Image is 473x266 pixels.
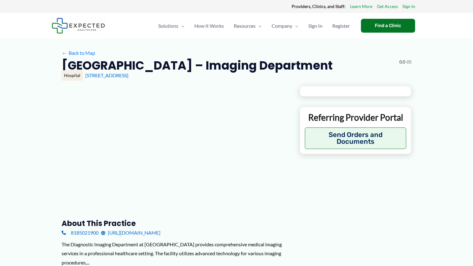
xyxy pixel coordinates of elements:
[267,15,303,37] a: CompanyMenu Toggle
[303,15,327,37] a: Sign In
[52,18,105,34] img: Expected Healthcare Logo - side, dark font, small
[305,127,406,149] button: Send Orders and Documents
[101,228,160,237] a: [URL][DOMAIN_NAME]
[305,112,406,123] p: Referring Provider Portal
[153,15,355,37] nav: Primary Site Navigation
[327,15,355,37] a: Register
[272,15,292,37] span: Company
[85,72,128,78] a: [STREET_ADDRESS]
[153,15,189,37] a: SolutionsMenu Toggle
[62,219,290,228] h3: About this practice
[62,70,83,81] div: Hospital
[62,48,95,58] a: ←Back to Map
[62,228,99,237] a: 8185021900
[189,15,229,37] a: How It Works
[194,15,224,37] span: How It Works
[332,15,350,37] span: Register
[234,15,256,37] span: Resources
[292,4,346,9] strong: Providers, Clinics, and Staff:
[350,2,372,10] a: Learn More
[256,15,262,37] span: Menu Toggle
[402,2,415,10] a: Sign In
[308,15,322,37] span: Sign In
[178,15,184,37] span: Menu Toggle
[399,58,405,66] span: 0.0
[377,2,398,10] a: Get Access
[292,15,298,37] span: Menu Toggle
[229,15,267,37] a: ResourcesMenu Toggle
[158,15,178,37] span: Solutions
[361,19,415,33] a: Find a Clinic
[62,50,67,56] span: ←
[406,58,411,66] span: (0)
[62,58,333,73] h2: [GEOGRAPHIC_DATA] – Imaging Department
